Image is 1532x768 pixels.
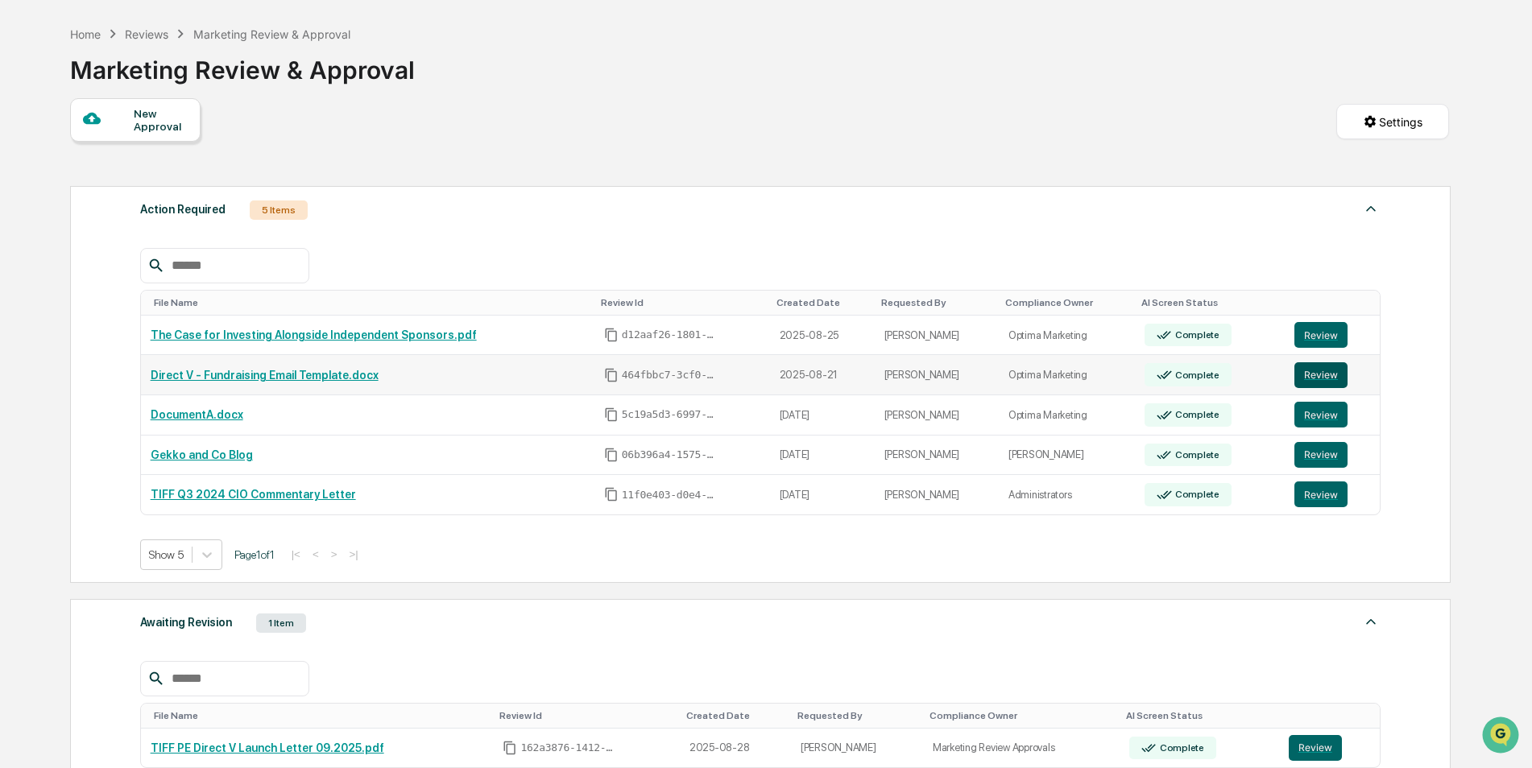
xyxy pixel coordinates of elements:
div: Reviews [125,27,168,41]
a: Review [1294,402,1370,427]
span: 06b396a4-1575-4931-abb8-145fd6f407a5 [622,448,718,461]
span: Copy Id [604,368,619,382]
div: Toggle SortBy [686,710,785,721]
td: Optima Marketing [999,395,1135,436]
td: [PERSON_NAME] [999,436,1135,476]
div: We're available if you need us! [55,139,204,152]
div: Marketing Review & Approval [70,43,415,85]
a: Review [1294,362,1370,388]
td: Optima Marketing [999,316,1135,356]
div: Toggle SortBy [499,710,673,721]
div: Complete [1172,449,1219,460]
div: Start new chat [55,123,264,139]
div: 1 Item [256,613,306,633]
button: Review [1289,735,1342,761]
td: [DATE] [770,436,875,476]
span: Page 1 of 1 [234,548,275,561]
div: Toggle SortBy [930,710,1113,721]
button: |< [287,547,305,561]
a: 🖐️Preclearance [10,196,110,225]
iframe: Open customer support [1480,715,1524,758]
span: Copy Id [604,487,619,502]
span: Preclearance [32,203,104,219]
img: 1746055101610-c473b297-6a78-478c-a979-82029cc54cd1 [16,123,45,152]
span: Copy Id [604,407,619,422]
img: caret [1361,612,1381,631]
div: Toggle SortBy [881,297,992,308]
div: Toggle SortBy [154,297,588,308]
span: Copy Id [604,328,619,342]
div: Awaiting Revision [140,612,232,633]
div: 🖐️ [16,204,29,217]
td: 2025-08-25 [770,316,875,356]
a: TIFF Q3 2024 CIO Commentary Letter [151,488,356,501]
button: Review [1294,362,1348,388]
span: 464fbbc7-3cf0-487d-a6f7-92d82b3c1ab7 [622,369,718,382]
div: Toggle SortBy [1126,710,1272,721]
button: Review [1294,322,1348,348]
a: Powered byPylon [114,272,195,285]
td: [PERSON_NAME] [875,436,999,476]
button: > [326,547,342,561]
div: Toggle SortBy [1298,297,1373,308]
div: Complete [1172,329,1219,341]
td: [PERSON_NAME] [791,729,923,768]
span: Copy Id [503,741,517,755]
div: New Approval [134,107,188,133]
img: caret [1361,199,1381,218]
a: Review [1289,735,1371,761]
td: [DATE] [770,475,875,514]
span: Copy Id [604,448,619,462]
div: Toggle SortBy [601,297,764,308]
a: Gekko and Co Blog [151,448,253,461]
div: 5 Items [250,200,308,220]
span: 5c19a5d3-6997-4f23-87f5-f6922eb3890c [622,408,718,421]
a: 🔎Data Lookup [10,227,108,256]
div: 🔎 [16,235,29,248]
div: Toggle SortBy [797,710,917,721]
button: >| [344,547,362,561]
div: Toggle SortBy [1005,297,1128,308]
a: TIFF PE Direct V Launch Letter 09.2025.pdf [151,741,384,754]
span: Pylon [160,273,195,285]
div: Toggle SortBy [154,710,487,721]
a: 🗄️Attestations [110,196,206,225]
td: [PERSON_NAME] [875,316,999,356]
td: Marketing Review Approvals [923,729,1120,768]
span: 11f0e403-d0e4-45d3-bf38-813d72971da7 [622,489,718,502]
a: The Case for Investing Alongside Independent Sponsors.pdf [151,328,477,341]
a: Review [1294,481,1370,507]
a: Direct V - Fundraising Email Template.docx [151,369,379,382]
td: Administrators [999,475,1135,514]
span: d12aaf26-1801-42be-8f88-af365266327f [622,328,718,341]
td: Optima Marketing [999,355,1135,395]
button: Review [1294,481,1348,507]
a: Review [1294,442,1370,468]
button: Review [1294,402,1348,427]
div: Complete [1172,489,1219,500]
div: Marketing Review & Approval [193,27,350,41]
td: [DATE] [770,395,875,436]
td: [PERSON_NAME] [875,355,999,395]
div: Complete [1172,409,1219,420]
td: [PERSON_NAME] [875,475,999,514]
td: 2025-08-28 [680,729,791,768]
button: < [308,547,324,561]
div: Complete [1157,742,1204,754]
div: Action Required [140,199,226,220]
div: Complete [1172,370,1219,381]
div: Home [70,27,101,41]
button: Start new chat [274,128,293,147]
p: How can we help? [16,34,293,60]
div: Toggle SortBy [1292,710,1374,721]
span: Attestations [133,203,200,219]
a: Review [1294,322,1370,348]
div: 🗄️ [117,204,130,217]
span: 162a3876-1412-4f65-9982-6c9e396bd161 [520,741,617,754]
button: Settings [1336,104,1449,139]
td: [PERSON_NAME] [875,395,999,436]
div: Toggle SortBy [776,297,868,308]
td: 2025-08-21 [770,355,875,395]
a: DocumentA.docx [151,408,243,421]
